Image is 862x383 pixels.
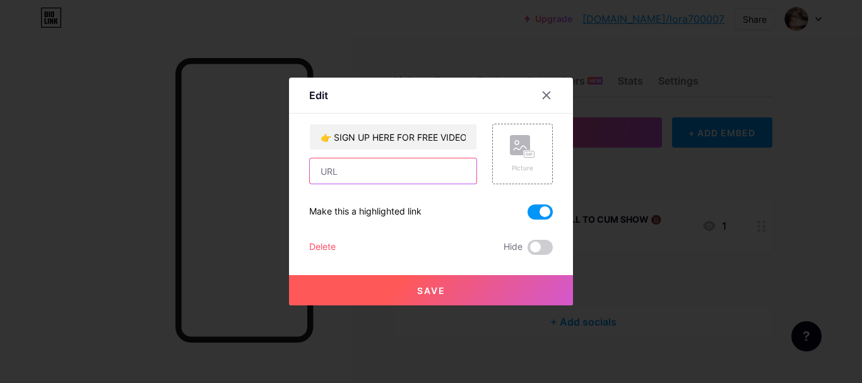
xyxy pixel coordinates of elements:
div: Picture [510,163,535,173]
span: Hide [504,240,523,255]
div: Edit [309,88,328,103]
input: Title [310,124,476,150]
div: Make this a highlighted link [309,204,422,220]
div: Delete [309,240,336,255]
span: Save [417,285,446,296]
input: URL [310,158,476,184]
button: Save [289,275,573,305]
